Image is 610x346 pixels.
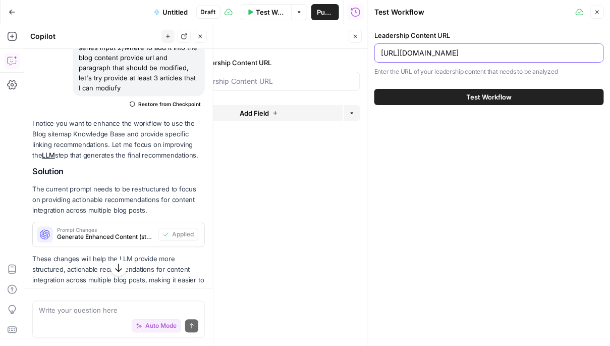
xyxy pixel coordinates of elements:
[132,320,181,333] button: Auto Mode
[30,31,158,41] div: Copilot
[163,7,188,17] span: Untitled
[32,167,205,176] h2: Solution
[32,118,205,161] p: I notice you want to enhance the workflow to use the Blog sitemap Knowledge Base and provide spec...
[57,232,154,241] span: Generate Enhanced Content (step_5)
[256,7,285,17] span: Test Workflow
[57,227,154,232] span: Prompt Changes
[32,184,205,216] p: The current prompt needs to be restructured to focus on providing actionable recommendations for ...
[317,7,333,17] span: Publish
[175,105,343,121] button: Add Field
[172,230,194,239] span: Applied
[148,4,194,20] button: Untitled
[374,67,604,77] p: Enter the URL of your leadership content that needs to be analyzed
[126,98,205,110] button: Restore from Checkpoint
[193,76,354,86] input: Leadership Content URL
[138,100,201,108] span: Restore from Checkpoint
[201,8,216,17] span: Draft
[374,30,604,40] label: Leadership Content URL
[374,89,604,105] button: Test Workflow
[42,151,54,159] a: LLM
[145,322,177,331] span: Auto Mode
[158,228,198,241] button: Applied
[173,31,346,41] div: Inputs
[241,4,291,20] button: Test Workflow
[381,48,597,58] input: https://example.com/leadership-article
[311,4,339,20] button: Publish
[32,254,205,307] p: These changes will help the LLM provide more structured, actionable recommendations for content i...
[186,58,303,68] label: Leadership Content URL
[467,92,512,102] span: Test Workflow
[240,108,269,118] span: Add Field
